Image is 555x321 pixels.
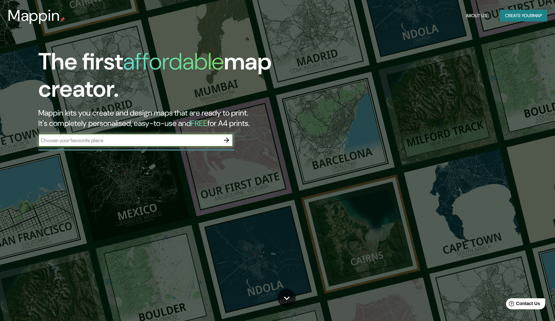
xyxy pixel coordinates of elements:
h3: Mappin [8,6,60,25]
h1: affordable [123,46,224,77]
button: About Us [463,10,489,22]
h1: The first map creator. [38,48,316,108]
img: mappin-pin [60,17,65,22]
h5: FREE [191,118,207,128]
input: Choose your favourite place [38,137,220,144]
iframe: Help widget launcher [497,296,548,314]
h2: Mappin lets you create and design maps that are ready to print. It's completely personalised, eas... [38,108,316,129]
button: Create yourmap [500,10,547,22]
